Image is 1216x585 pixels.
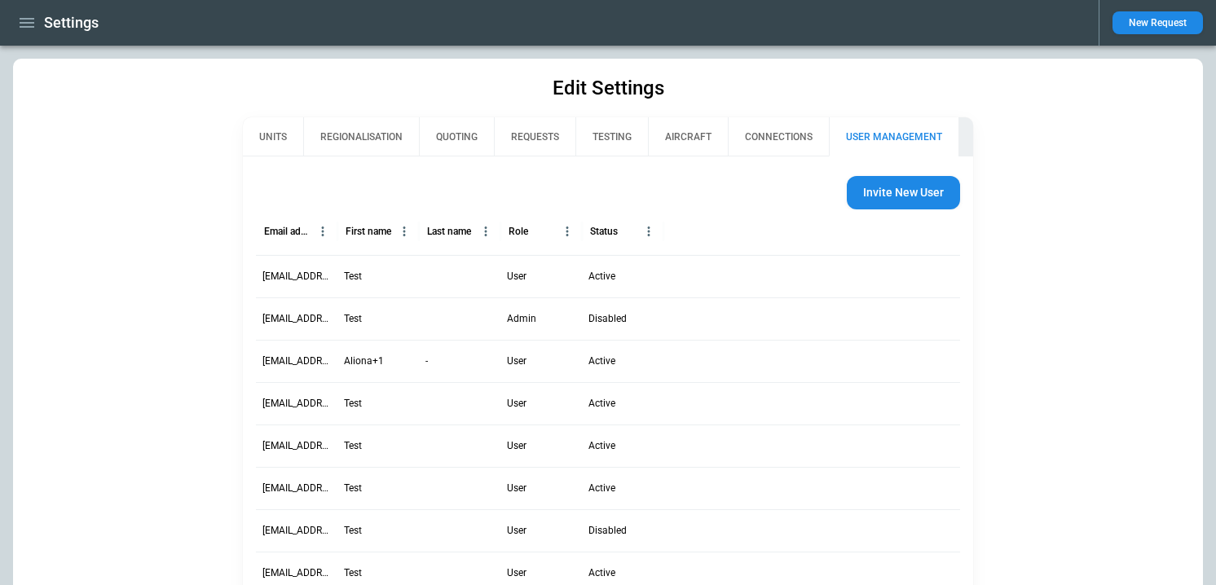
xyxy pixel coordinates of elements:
p: - [425,354,428,368]
h1: Settings [44,13,99,33]
p: Test [344,524,362,538]
button: QUOTING [419,117,494,156]
p: Active [588,354,615,368]
button: First name column menu [394,221,415,242]
div: Last name [427,226,471,237]
p: Test [344,397,362,411]
button: REGIONALISATION [303,117,419,156]
button: Last name column menu [475,221,496,242]
p: Active [588,566,615,580]
p: [EMAIL_ADDRESS][DOMAIN_NAME] [262,354,331,368]
button: Role column menu [557,221,578,242]
h1: Edit Settings [553,75,664,101]
p: [EMAIL_ADDRESS][DOMAIN_NAME] [262,397,331,411]
p: [EMAIL_ADDRESS][DOMAIN_NAME] [262,566,331,580]
button: AIRCRAFT [648,117,728,156]
button: USER MANAGEMENT [829,117,958,156]
div: Role [509,226,528,237]
button: UNITS [243,117,303,156]
p: Test [344,566,362,580]
p: User [507,270,526,284]
div: First name [346,226,391,237]
p: [EMAIL_ADDRESS][DOMAIN_NAME] [262,270,331,284]
p: Test [344,270,362,284]
p: Active [588,397,615,411]
p: [EMAIL_ADDRESS][DOMAIN_NAME] [262,439,331,453]
button: Email address column menu [312,221,333,242]
button: Invite New User [847,176,960,209]
p: Active [588,482,615,495]
p: User [507,482,526,495]
p: Aliona+1 [344,354,384,368]
p: Active [588,439,615,453]
button: REQUESTS [494,117,575,156]
button: CONNECTIONS [728,117,829,156]
p: User [507,439,526,453]
div: Email address [264,226,312,237]
p: Admin [507,312,536,326]
p: Disabled [588,312,627,326]
p: User [507,354,526,368]
p: Disabled [588,524,627,538]
p: User [507,566,526,580]
p: User [507,524,526,538]
button: Status column menu [638,221,659,242]
p: [EMAIL_ADDRESS][DOMAIN_NAME] [262,482,331,495]
button: TESTING [575,117,648,156]
p: [EMAIL_ADDRESS][DOMAIN_NAME] [262,524,331,538]
div: Status [590,226,618,237]
p: Test [344,312,362,326]
p: Active [588,270,615,284]
button: New Request [1112,11,1203,34]
p: Test [344,482,362,495]
p: Test [344,439,362,453]
p: [EMAIL_ADDRESS][DOMAIN_NAME] [262,312,331,326]
p: User [507,397,526,411]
